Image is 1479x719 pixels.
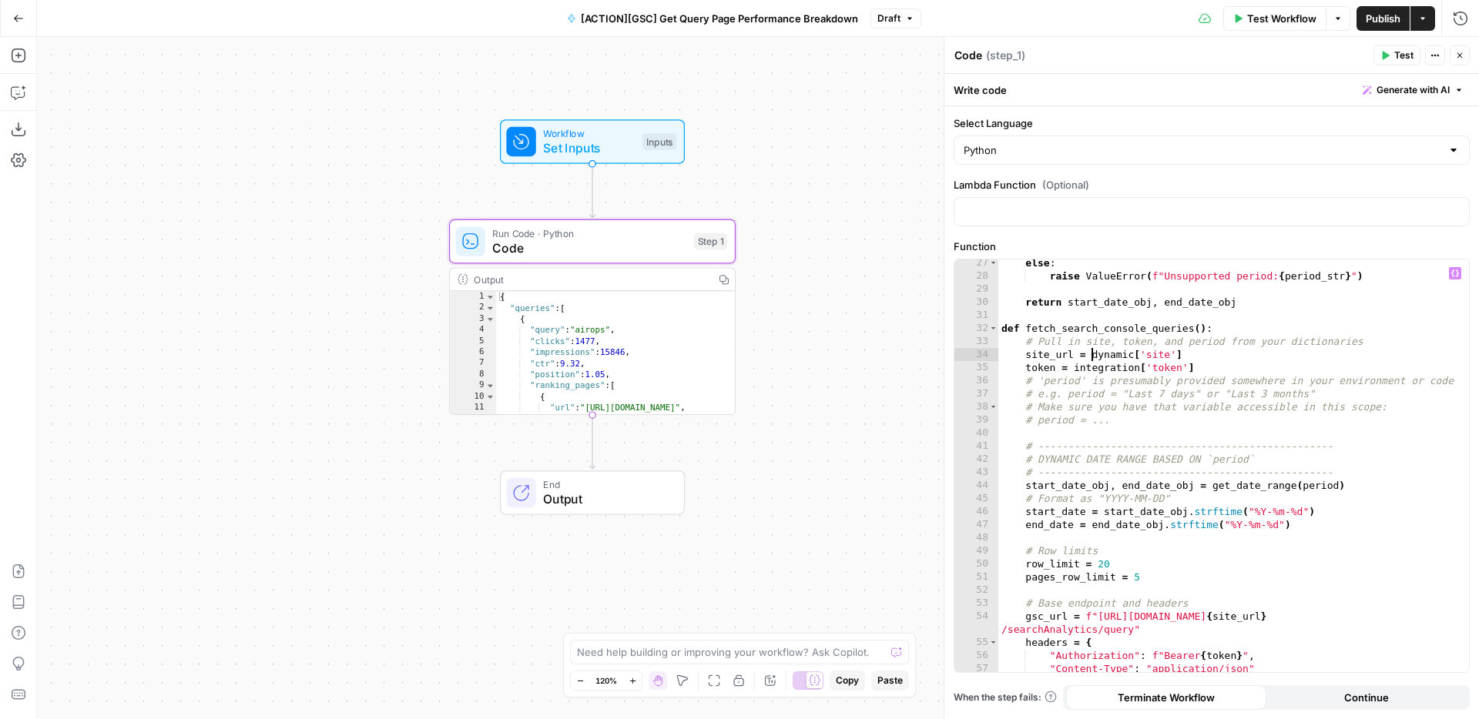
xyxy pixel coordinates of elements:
div: 12 [450,413,496,424]
div: 47 [954,518,998,531]
span: (Optional) [1042,177,1089,192]
div: EndOutput [449,470,736,515]
span: Continue [1344,690,1389,705]
div: Inputs [642,133,676,150]
g: Edge from start to step_1 [589,164,595,218]
div: 55 [954,636,998,649]
button: Paste [871,671,909,691]
a: When the step fails: [954,691,1057,704]
div: 28 [954,269,998,283]
span: Test [1394,48,1414,62]
div: Step 1 [694,233,727,250]
div: 5 [450,336,496,346]
div: 39 [954,413,998,426]
div: 35 [954,361,998,374]
div: 27 [954,256,998,269]
button: Generate with AI [1357,80,1470,100]
button: Continue [1266,685,1467,710]
button: Test [1373,45,1420,65]
div: 49 [954,544,998,557]
div: 36 [954,374,998,387]
span: Run Code · Python [492,226,686,240]
span: Terminate Workflow [1118,690,1215,705]
div: 34 [954,348,998,361]
div: 37 [954,387,998,400]
div: 11 [450,402,496,413]
label: Lambda Function [954,177,1470,192]
button: Draft [870,8,921,28]
span: Code [492,239,686,257]
div: 29 [954,283,998,296]
span: Output [543,490,669,508]
button: Test Workflow [1223,6,1326,31]
span: Set Inputs [543,139,635,157]
div: 53 [954,597,998,610]
div: 4 [450,325,496,336]
div: 48 [954,531,998,544]
button: Copy [830,671,865,691]
div: 3 [450,313,496,324]
div: 38 [954,400,998,413]
div: 8 [450,369,496,380]
textarea: Code [954,48,982,63]
span: ( step_1 ) [986,48,1025,63]
div: 32 [954,322,998,335]
div: Write code [944,74,1479,105]
span: Toggle code folding, rows 10 through 18 [485,391,495,402]
div: 44 [954,479,998,492]
span: Toggle code folding, rows 27 through 28 [989,256,998,269]
div: 45 [954,492,998,505]
div: 54 [954,610,998,636]
div: Run Code · PythonCodeStep 1Output{ "queries":[ { "query":"airops", "clicks":1477, "impressions":1... [449,219,736,415]
span: Toggle code folding, rows 55 through 58 [989,636,998,649]
input: Python [964,142,1441,158]
span: Copy [836,674,859,687]
div: 1 [450,291,496,302]
div: 46 [954,505,998,518]
span: [ACTION][GSC] Get Query Page Performance Breakdown [581,11,858,26]
label: Select Language [954,115,1470,131]
button: [ACTION][GSC] Get Query Page Performance Breakdown [558,6,867,31]
span: Publish [1366,11,1400,26]
span: Toggle code folding, rows 32 through 197 [989,322,998,335]
div: 43 [954,466,998,479]
span: Test Workflow [1247,11,1316,26]
div: 50 [954,557,998,570]
div: 31 [954,309,998,322]
div: 51 [954,570,998,584]
span: 120% [595,674,617,687]
div: 10 [450,391,496,402]
span: Workflow [543,126,635,141]
label: Function [954,239,1470,254]
span: Toggle code folding, rows 2 through 723 [485,303,495,313]
div: Output [474,272,706,286]
span: Toggle code folding, rows 3 through 56 [485,313,495,324]
span: Generate with AI [1377,83,1450,97]
span: Toggle code folding, row 38 [989,400,998,413]
span: Toggle code folding, rows 9 through 55 [485,380,495,391]
div: 42 [954,453,998,466]
div: 30 [954,296,998,309]
div: 52 [954,584,998,597]
div: 40 [954,426,998,440]
div: 7 [450,358,496,369]
div: 33 [954,335,998,348]
span: Toggle code folding, rows 1 through 730 [485,291,495,302]
span: End [543,477,669,492]
div: 2 [450,303,496,313]
span: Paste [877,674,903,687]
g: Edge from step_1 to end [589,415,595,469]
button: Publish [1357,6,1410,31]
div: 41 [954,440,998,453]
span: Draft [877,12,900,25]
div: 9 [450,380,496,391]
div: 57 [954,662,998,675]
div: 6 [450,346,496,357]
div: WorkflowSet InputsInputs [449,119,736,164]
div: 56 [954,649,998,662]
